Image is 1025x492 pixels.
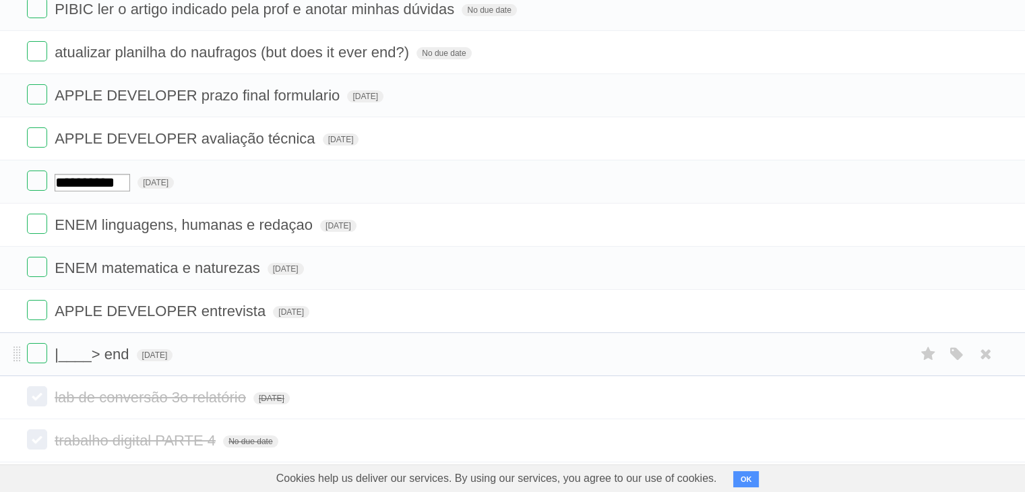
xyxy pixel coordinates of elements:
[55,130,318,147] span: APPLE DEVELOPER avaliação técnica
[55,44,412,61] span: atualizar planilha do naufragos (but does it ever end?)
[137,349,173,361] span: [DATE]
[263,465,731,492] span: Cookies help us deliver our services. By using our services, you agree to our use of cookies.
[27,343,47,363] label: Done
[733,471,759,487] button: OK
[916,343,941,365] label: Star task
[347,90,383,102] span: [DATE]
[268,263,304,275] span: [DATE]
[273,306,309,318] span: [DATE]
[27,127,47,148] label: Done
[55,389,249,406] span: lab de conversão 3o relatório
[55,87,343,104] span: APPLE DEVELOPER prazo final formulario
[55,259,263,276] span: ENEM matematica e naturezas
[223,435,278,448] span: No due date
[55,432,219,449] span: trabalho digital PARTE 4
[27,386,47,406] label: Done
[27,300,47,320] label: Done
[416,47,471,59] span: No due date
[27,171,47,191] label: Done
[55,216,316,233] span: ENEM linguagens, humanas e redaçao
[55,303,269,319] span: APPLE DEVELOPER entrevista
[27,429,47,450] label: Done
[27,214,47,234] label: Done
[27,41,47,61] label: Done
[55,1,458,18] span: PIBIC ler o artigo indicado pela prof e anotar minhas dúvidas
[323,133,359,146] span: [DATE]
[27,257,47,277] label: Done
[253,392,290,404] span: [DATE]
[27,84,47,104] label: Done
[320,220,356,232] span: [DATE]
[137,177,174,189] span: [DATE]
[55,346,132,363] span: |____> end
[462,4,516,16] span: No due date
